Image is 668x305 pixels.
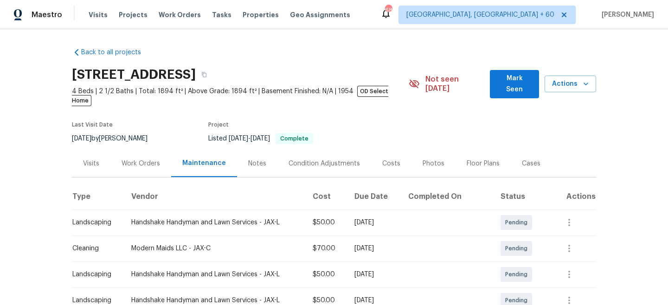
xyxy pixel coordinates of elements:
[72,70,196,79] h2: [STREET_ADDRESS]
[124,184,305,210] th: Vendor
[290,10,350,19] span: Geo Assignments
[505,296,531,305] span: Pending
[182,159,226,168] div: Maintenance
[131,296,298,305] div: Handshake Handyman and Lawn Services - JAX-L
[522,159,540,168] div: Cases
[196,66,212,83] button: Copy Address
[208,135,313,142] span: Listed
[493,184,551,210] th: Status
[505,218,531,227] span: Pending
[119,10,148,19] span: Projects
[131,218,298,227] div: Handshake Handyman and Lawn Services - JAX-L
[248,159,266,168] div: Notes
[208,122,229,127] span: Project
[72,218,116,227] div: Landscaping
[122,159,160,168] div: Work Orders
[72,133,159,144] div: by [PERSON_NAME]
[72,184,124,210] th: Type
[354,244,393,253] div: [DATE]
[159,10,201,19] span: Work Orders
[72,135,91,142] span: [DATE]
[305,184,347,210] th: Cost
[467,159,500,168] div: Floor Plans
[423,159,444,168] div: Photos
[551,184,596,210] th: Actions
[382,159,400,168] div: Costs
[505,244,531,253] span: Pending
[313,296,340,305] div: $50.00
[354,296,393,305] div: [DATE]
[72,244,116,253] div: Cleaning
[32,10,62,19] span: Maestro
[313,218,340,227] div: $50.00
[243,10,279,19] span: Properties
[250,135,270,142] span: [DATE]
[72,87,409,105] span: 4 Beds | 2 1/2 Baths | Total: 1894 ft² | Above Grade: 1894 ft² | Basement Finished: N/A | 1954
[212,12,231,18] span: Tasks
[347,184,401,210] th: Due Date
[72,86,388,106] span: OD Select Home
[505,270,531,279] span: Pending
[72,296,116,305] div: Landscaping
[131,270,298,279] div: Handshake Handyman and Lawn Services - JAX-L
[406,10,554,19] span: [GEOGRAPHIC_DATA], [GEOGRAPHIC_DATA] + 60
[83,159,99,168] div: Visits
[72,122,113,127] span: Last Visit Date
[131,244,298,253] div: Modern Maids LLC - JAX-C
[313,244,340,253] div: $70.00
[545,76,596,93] button: Actions
[72,270,116,279] div: Landscaping
[354,270,393,279] div: [DATE]
[313,270,340,279] div: $50.00
[229,135,248,142] span: [DATE]
[276,136,312,141] span: Complete
[354,218,393,227] div: [DATE]
[490,70,539,98] button: Mark Seen
[425,75,485,93] span: Not seen [DATE]
[497,73,532,95] span: Mark Seen
[229,135,270,142] span: -
[385,6,392,15] div: 685
[72,48,161,57] a: Back to all projects
[401,184,493,210] th: Completed On
[289,159,360,168] div: Condition Adjustments
[552,78,589,90] span: Actions
[598,10,654,19] span: [PERSON_NAME]
[89,10,108,19] span: Visits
